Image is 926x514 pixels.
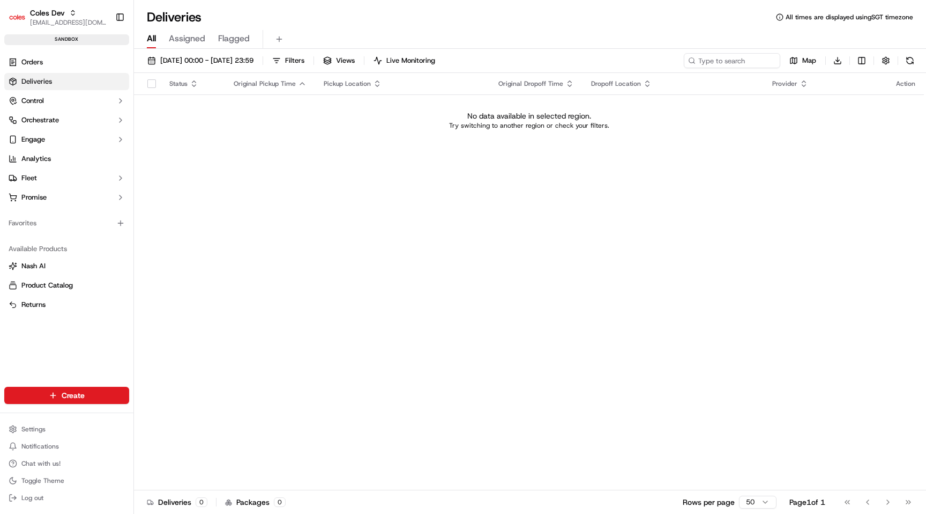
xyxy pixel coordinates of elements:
[684,53,780,68] input: Type to search
[4,4,111,30] button: Coles DevColes Dev[EMAIL_ADDRESS][DOMAIN_NAME]
[147,9,201,26] h1: Deliveries
[21,425,46,434] span: Settings
[143,53,258,68] button: [DATE] 00:00 - [DATE] 23:59
[21,57,43,67] span: Orders
[218,32,250,45] span: Flagged
[267,53,309,68] button: Filters
[21,96,44,106] span: Control
[4,490,129,505] button: Log out
[4,456,129,471] button: Chat with us!
[147,497,207,508] div: Deliveries
[21,281,73,290] span: Product Catalog
[772,79,797,88] span: Provider
[683,497,735,508] p: Rows per page
[324,79,371,88] span: Pickup Location
[336,56,355,65] span: Views
[4,170,129,187] button: Fleet
[21,261,46,271] span: Nash AI
[4,277,129,294] button: Product Catalog
[21,300,46,310] span: Returns
[4,258,129,275] button: Nash AI
[498,79,563,88] span: Original Dropoff Time
[449,121,609,130] p: Try switching to another region or check your filters.
[21,77,52,86] span: Deliveries
[9,9,26,26] img: Coles Dev
[147,32,156,45] span: All
[4,112,129,129] button: Orchestrate
[21,115,59,125] span: Orchestrate
[4,34,129,45] div: sandbox
[21,476,64,485] span: Toggle Theme
[902,53,917,68] button: Refresh
[591,79,641,88] span: Dropoff Location
[169,32,205,45] span: Assigned
[274,497,286,507] div: 0
[4,189,129,206] button: Promise
[369,53,440,68] button: Live Monitoring
[21,494,43,502] span: Log out
[30,18,107,27] button: [EMAIL_ADDRESS][DOMAIN_NAME]
[21,442,59,451] span: Notifications
[786,13,913,21] span: All times are displayed using SGT timezone
[21,193,47,202] span: Promise
[9,300,125,310] a: Returns
[467,111,591,121] p: No data available in selected region.
[4,240,129,258] div: Available Products
[234,79,296,88] span: Original Pickup Time
[21,154,51,164] span: Analytics
[4,92,129,109] button: Control
[160,56,253,65] span: [DATE] 00:00 - [DATE] 23:59
[196,497,207,507] div: 0
[4,131,129,148] button: Engage
[225,497,286,508] div: Packages
[62,390,85,401] span: Create
[9,281,125,290] a: Product Catalog
[9,261,125,271] a: Nash AI
[21,135,45,144] span: Engage
[789,497,825,508] div: Page 1 of 1
[4,54,129,71] a: Orders
[4,473,129,488] button: Toggle Theme
[4,422,129,437] button: Settings
[169,79,188,88] span: Status
[802,56,816,65] span: Map
[4,439,129,454] button: Notifications
[4,215,129,232] div: Favorites
[285,56,304,65] span: Filters
[4,387,129,404] button: Create
[30,8,65,18] button: Coles Dev
[4,73,129,90] a: Deliveries
[785,53,821,68] button: Map
[896,79,915,88] div: Action
[21,459,61,468] span: Chat with us!
[386,56,435,65] span: Live Monitoring
[4,296,129,313] button: Returns
[4,150,129,167] a: Analytics
[21,173,37,183] span: Fleet
[318,53,360,68] button: Views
